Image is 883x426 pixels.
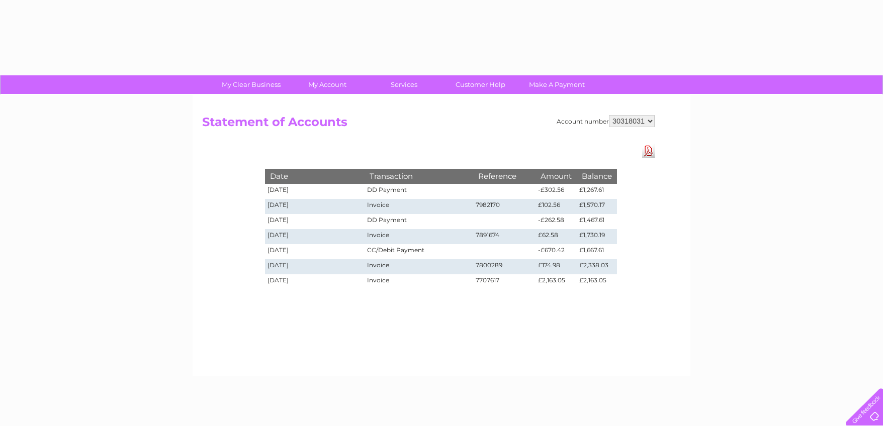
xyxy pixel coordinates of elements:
a: Customer Help [439,75,522,94]
td: [DATE] [265,259,365,274]
td: Invoice [365,199,473,214]
a: My Clear Business [210,75,293,94]
th: Reference [473,169,536,183]
a: Download Pdf [642,144,655,158]
td: [DATE] [265,199,365,214]
td: -£302.56 [536,184,577,199]
td: [DATE] [265,244,365,259]
td: 7707617 [473,274,536,289]
td: Invoice [365,259,473,274]
a: My Account [286,75,369,94]
td: £174.98 [536,259,577,274]
h2: Statement of Accounts [202,115,655,134]
td: £2,163.05 [577,274,617,289]
td: £1,730.19 [577,229,617,244]
td: [DATE] [265,214,365,229]
td: £1,570.17 [577,199,617,214]
a: Services [363,75,446,94]
td: [DATE] [265,274,365,289]
th: Transaction [365,169,473,183]
td: 7800289 [473,259,536,274]
td: DD Payment [365,214,473,229]
td: Invoice [365,274,473,289]
td: DD Payment [365,184,473,199]
td: £1,667.61 [577,244,617,259]
div: Account number [557,115,655,127]
td: CC/Debit Payment [365,244,473,259]
td: £1,267.61 [577,184,617,199]
td: -£262.58 [536,214,577,229]
td: Invoice [365,229,473,244]
th: Balance [577,169,617,183]
a: Make A Payment [515,75,598,94]
td: £62.58 [536,229,577,244]
td: -£670.42 [536,244,577,259]
td: £1,467.61 [577,214,617,229]
th: Date [265,169,365,183]
td: [DATE] [265,229,365,244]
td: [DATE] [265,184,365,199]
td: £102.56 [536,199,577,214]
td: 7891674 [473,229,536,244]
td: £2,163.05 [536,274,577,289]
td: 7982170 [473,199,536,214]
td: £2,338.03 [577,259,617,274]
th: Amount [536,169,577,183]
